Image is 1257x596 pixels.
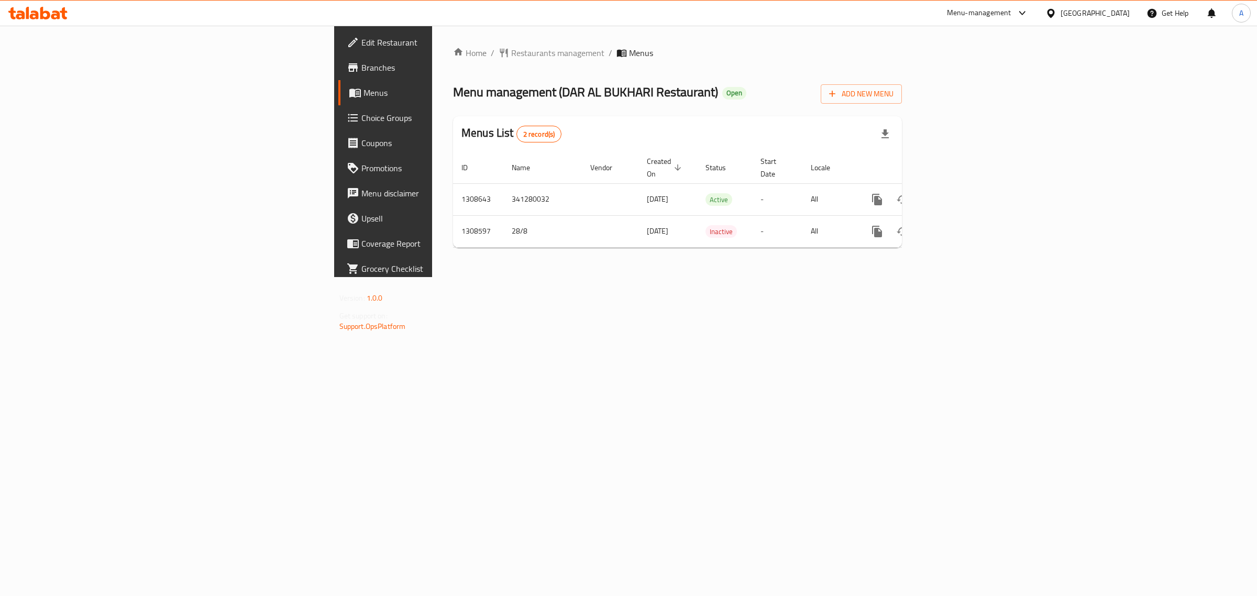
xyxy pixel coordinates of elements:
td: - [752,215,802,247]
div: Inactive [705,225,737,238]
span: Menu management ( DAR AL BUKHARI Restaurant ) [453,80,718,104]
span: Version: [339,291,365,305]
a: Grocery Checklist [338,256,544,281]
div: Open [722,87,746,100]
span: Status [705,161,740,174]
button: Add New Menu [821,84,902,104]
td: All [802,183,856,215]
span: Locale [811,161,844,174]
span: [DATE] [647,224,668,238]
a: Menu disclaimer [338,181,544,206]
span: Promotions [361,162,536,174]
a: Edit Restaurant [338,30,544,55]
a: Support.OpsPlatform [339,319,406,333]
div: Menu-management [947,7,1011,19]
button: more [865,187,890,212]
button: Change Status [890,219,915,244]
span: [DATE] [647,192,668,206]
span: Menu disclaimer [361,187,536,200]
span: Menus [363,86,536,99]
button: more [865,219,890,244]
span: Created On [647,155,685,180]
div: [GEOGRAPHIC_DATA] [1061,7,1130,19]
span: Start Date [760,155,790,180]
span: Add New Menu [829,87,894,101]
div: Active [705,193,732,206]
span: Coverage Report [361,237,536,250]
span: Restaurants management [511,47,604,59]
span: A [1239,7,1243,19]
span: Choice Groups [361,112,536,124]
span: Open [722,89,746,97]
td: - [752,183,802,215]
span: Active [705,194,732,206]
a: Coverage Report [338,231,544,256]
span: Grocery Checklist [361,262,536,275]
a: Promotions [338,156,544,181]
h2: Menus List [461,125,561,142]
span: Coupons [361,137,536,149]
span: 1.0.0 [367,291,383,305]
div: Total records count [516,126,562,142]
nav: breadcrumb [453,47,902,59]
td: All [802,215,856,247]
a: Restaurants management [499,47,604,59]
span: Menus [629,47,653,59]
a: Coupons [338,130,544,156]
span: ID [461,161,481,174]
span: Name [512,161,544,174]
button: Change Status [890,187,915,212]
div: Export file [873,122,898,147]
table: enhanced table [453,152,974,248]
span: Edit Restaurant [361,36,536,49]
th: Actions [856,152,974,184]
li: / [609,47,612,59]
span: 2 record(s) [517,129,561,139]
a: Choice Groups [338,105,544,130]
a: Menus [338,80,544,105]
span: Vendor [590,161,626,174]
a: Upsell [338,206,544,231]
span: Upsell [361,212,536,225]
span: Branches [361,61,536,74]
span: Inactive [705,226,737,238]
span: Get support on: [339,309,388,323]
a: Branches [338,55,544,80]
